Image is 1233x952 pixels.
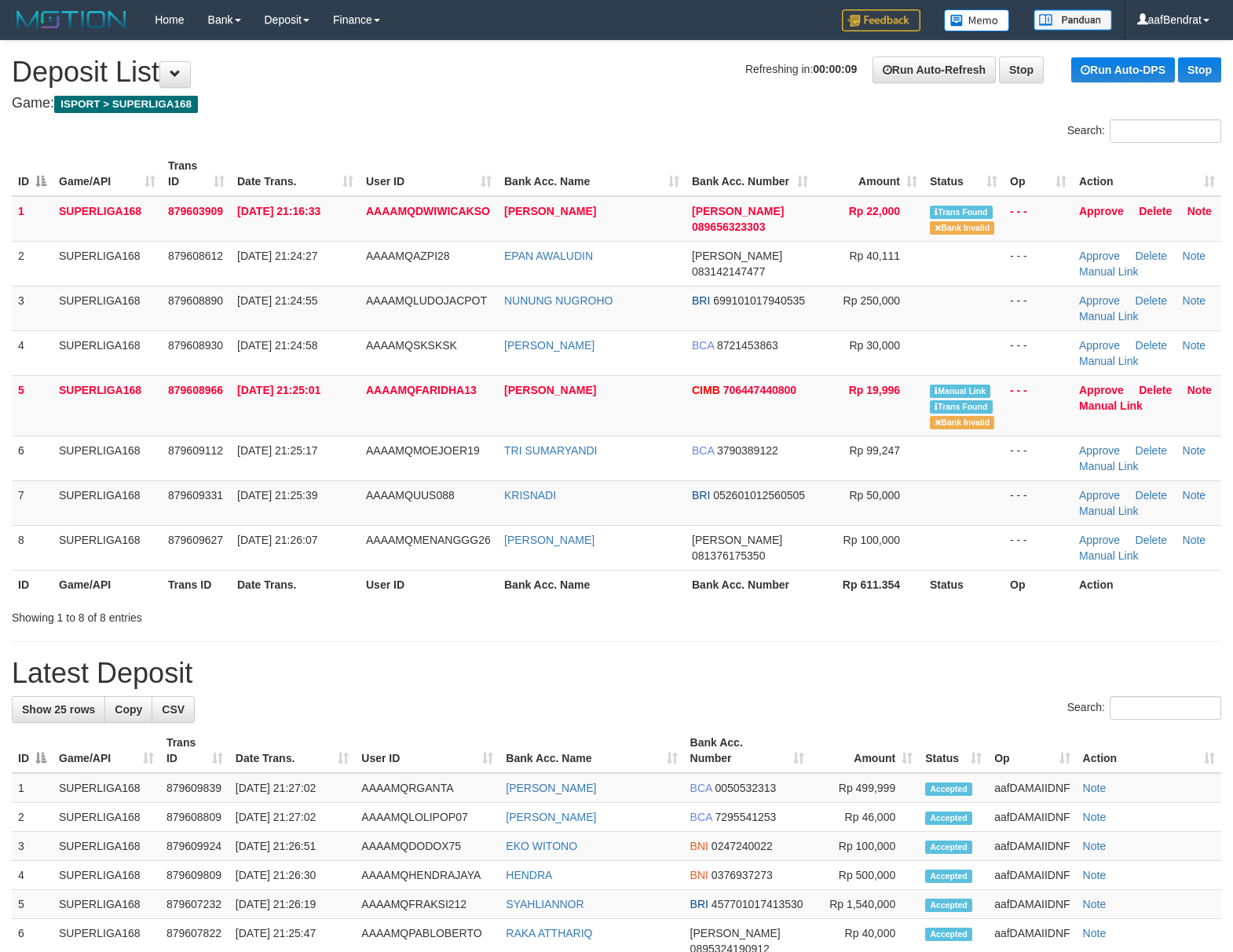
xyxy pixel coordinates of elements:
[12,375,53,436] td: 5
[1079,205,1124,217] a: Approve
[160,832,229,861] td: 879609924
[504,294,613,307] a: NUNUNG NUGROHO
[355,728,499,773] th: User ID: activate to sort column ascending
[229,773,355,803] td: [DATE] 21:27:02
[1079,250,1120,262] a: Approve
[237,384,320,396] span: [DATE] 21:25:01
[22,703,95,716] span: Show 25 rows
[506,869,552,881] a: HENDRA
[1004,330,1073,375] td: - - -
[1139,205,1172,217] a: Delete
[930,206,993,219] span: Similar transaction found
[690,840,708,852] span: BNI
[713,294,805,307] span: Copy 699101017940535 to clipboard
[162,570,231,599] th: Trans ID
[690,927,781,939] span: [PERSON_NAME]
[930,385,990,398] span: Manually Linked
[849,205,900,217] span: Rp 22,000
[12,57,1221,88] h1: Deposit List
[53,803,160,832] td: SUPERLIGA168
[1079,294,1120,307] a: Approve
[1079,534,1120,546] a: Approve
[690,782,712,794] span: BCA
[723,384,796,396] span: Copy 706447440800 to clipboard
[504,534,595,546] a: [PERSON_NAME]
[1136,534,1167,546] a: Delete
[1067,696,1221,720] label: Search:
[1067,119,1221,143] label: Search:
[1079,444,1120,457] a: Approve
[168,534,223,546] span: 879609627
[1073,570,1221,599] th: Action
[506,898,584,910] a: SYAHLIANNOR
[810,803,919,832] td: Rp 46,000
[12,96,1221,111] h4: Game:
[162,703,185,716] span: CSV
[715,811,777,823] span: Copy 7295541253 to clipboard
[237,205,320,217] span: [DATE] 21:16:33
[355,861,499,890] td: AAAAMQHENDRAJAYA
[930,221,994,235] span: Bank is not match
[12,151,53,196] th: ID: activate to sort column descending
[229,890,355,919] td: [DATE] 21:26:19
[168,294,223,307] span: 879608890
[745,63,857,75] span: Refreshing in:
[12,8,131,31] img: MOTION_logo.png
[930,416,994,429] span: Bank is not match
[355,890,499,919] td: AAAAMQFRAKSI212
[12,832,53,861] td: 3
[53,196,162,242] td: SUPERLIGA168
[925,782,972,796] span: Accepted
[1004,286,1073,330] td: - - -
[1079,384,1124,396] a: Approve
[988,861,1076,890] td: aafDAMAIIDNF
[237,294,317,307] span: [DATE] 21:24:55
[360,570,498,599] th: User ID
[843,534,900,546] span: Rp 100,000
[988,890,1076,919] td: aafDAMAIIDNF
[1183,444,1206,457] a: Note
[1183,294,1206,307] a: Note
[504,250,593,262] a: EPAN AWALUDIN
[849,384,900,396] span: Rp 19,996
[12,436,53,480] td: 6
[504,339,595,352] a: [PERSON_NAME]
[12,803,53,832] td: 2
[686,570,814,599] th: Bank Acc. Number
[160,773,229,803] td: 879609839
[504,444,598,457] a: TRI SUMARYANDI
[1004,151,1073,196] th: Op: activate to sort column ascending
[12,728,53,773] th: ID: activate to sort column descending
[229,832,355,861] td: [DATE] 21:26:51
[504,384,596,396] a: [PERSON_NAME]
[12,196,53,242] td: 1
[53,525,162,570] td: SUPERLIGA168
[160,728,229,773] th: Trans ID: activate to sort column ascending
[1183,339,1206,352] a: Note
[713,489,805,502] span: Copy 052601012560505 to clipboard
[692,221,765,233] span: Copy 089656323303 to clipboard
[1073,151,1221,196] th: Action: activate to sort column ascending
[925,841,972,854] span: Accepted
[849,339,900,352] span: Rp 30,000
[366,534,491,546] span: AAAAMQMENANGGG26
[1178,57,1221,82] a: Stop
[53,832,160,861] td: SUPERLIGA168
[690,811,712,823] span: BCA
[499,728,683,773] th: Bank Acc. Name: activate to sort column ascending
[12,658,1221,689] h1: Latest Deposit
[498,151,686,196] th: Bank Acc. Name: activate to sort column ascending
[814,570,924,599] th: Rp 611.354
[1004,525,1073,570] td: - - -
[1110,119,1221,143] input: Search:
[53,570,162,599] th: Game/API
[843,294,900,307] span: Rp 250,000
[504,489,556,502] a: KRISNADI
[231,570,360,599] th: Date Trans.
[12,241,53,286] td: 2
[53,480,162,525] td: SUPERLIGA168
[504,205,596,217] a: [PERSON_NAME]
[692,384,720,396] span: CIMB
[849,489,900,502] span: Rp 50,000
[366,250,450,262] span: AAAAMQAZPI28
